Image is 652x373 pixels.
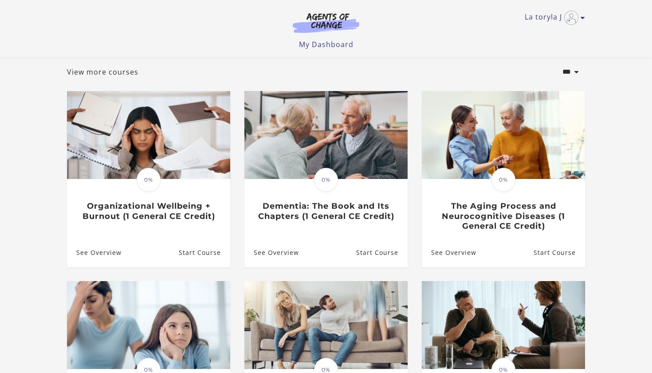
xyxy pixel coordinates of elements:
[299,40,353,49] a: My Dashboard
[356,238,408,267] a: Dementia: The Book and Its Chapters (1 General CE Credit): Resume Course
[67,67,138,77] a: View more courses
[244,238,299,267] a: Dementia: The Book and Its Chapters (1 General CE Credit): See Overview
[137,168,161,192] span: 0%
[76,201,220,221] h3: Organizational Wellbeing + Burnout (1 General CE Credit)
[422,238,476,267] a: The Aging Process and Neurocognitive Diseases (1 General CE Credit): See Overview
[431,201,575,231] h3: The Aging Process and Neurocognitive Diseases (1 General CE Credit)
[491,168,515,192] span: 0%
[283,12,369,33] img: Agents of Change Logo
[525,11,581,25] a: Toggle menu
[179,238,230,267] a: Organizational Wellbeing + Burnout (1 General CE Credit): Resume Course
[254,201,398,221] h3: Dementia: The Book and Its Chapters (1 General CE Credit)
[314,168,338,192] span: 0%
[67,238,122,267] a: Organizational Wellbeing + Burnout (1 General CE Credit): See Overview
[534,238,585,267] a: The Aging Process and Neurocognitive Diseases (1 General CE Credit): Resume Course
